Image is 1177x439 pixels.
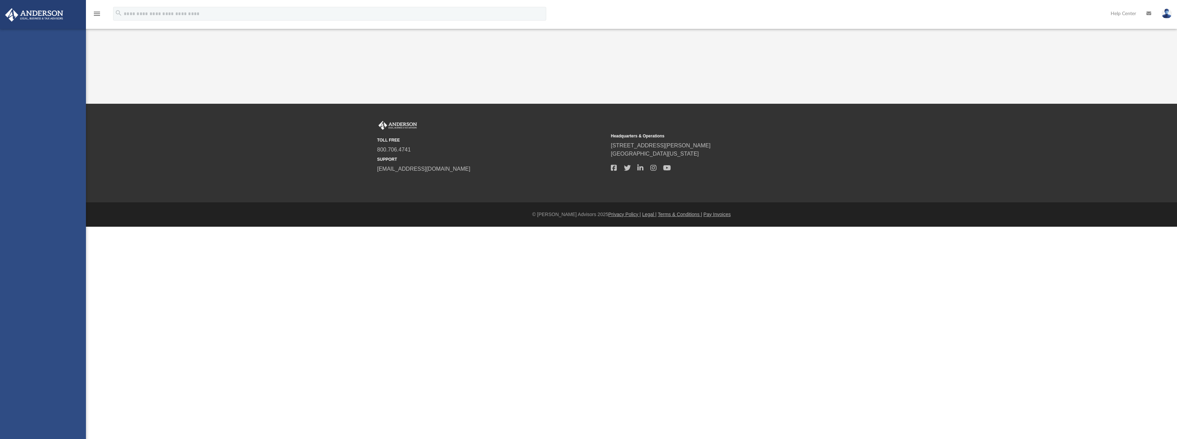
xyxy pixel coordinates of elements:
a: Privacy Policy | [608,212,641,217]
a: Legal | [642,212,657,217]
small: SUPPORT [377,156,606,162]
a: [EMAIL_ADDRESS][DOMAIN_NAME] [377,166,470,172]
img: User Pic [1162,9,1172,19]
a: [GEOGRAPHIC_DATA][US_STATE] [611,151,699,157]
div: © [PERSON_NAME] Advisors 2025 [86,211,1177,218]
small: TOLL FREE [377,137,606,143]
a: 800.706.4741 [377,147,411,153]
a: Terms & Conditions | [658,212,702,217]
i: menu [93,10,101,18]
small: Headquarters & Operations [611,133,840,139]
a: [STREET_ADDRESS][PERSON_NAME] [611,143,711,148]
a: menu [93,13,101,18]
a: Pay Invoices [703,212,730,217]
img: Anderson Advisors Platinum Portal [3,8,65,22]
img: Anderson Advisors Platinum Portal [377,121,418,130]
i: search [115,9,122,17]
